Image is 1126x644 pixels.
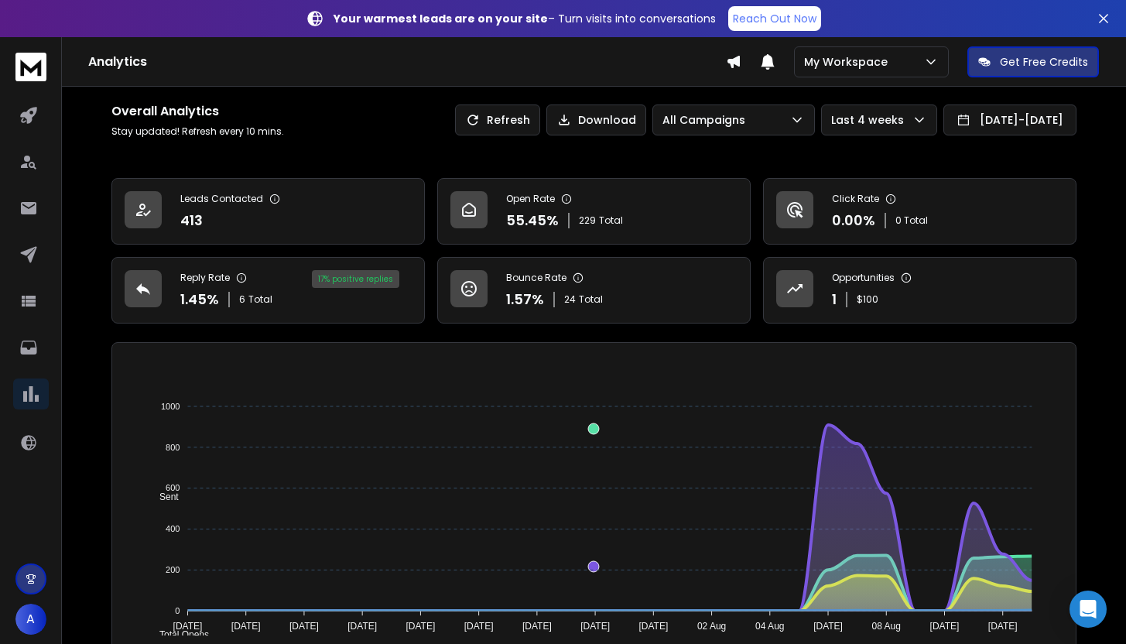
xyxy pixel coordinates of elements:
button: A [15,604,46,635]
p: Click Rate [832,193,879,205]
p: 1.57 % [506,289,544,310]
a: Open Rate55.45%229Total [437,178,751,245]
span: Total [248,293,272,306]
tspan: 600 [166,483,180,492]
strong: Your warmest leads are on your site [334,11,548,26]
p: 1.45 % [180,289,219,310]
tspan: 02 Aug [697,621,726,632]
p: My Workspace [804,54,894,70]
span: Total [599,214,623,227]
tspan: [DATE] [930,621,960,632]
div: 17 % positive replies [312,270,399,288]
span: Total Opens [148,629,209,640]
p: – Turn visits into conversations [334,11,716,26]
span: 24 [564,293,576,306]
tspan: [DATE] [348,621,378,632]
p: 55.45 % [506,210,559,231]
tspan: 0 [176,606,180,615]
tspan: 1000 [161,402,180,411]
tspan: [DATE] [231,621,261,632]
div: Open Intercom Messenger [1070,591,1107,628]
h1: Overall Analytics [111,102,284,121]
tspan: 08 Aug [872,621,901,632]
p: 0 Total [895,214,928,227]
p: Stay updated! Refresh every 10 mins. [111,125,284,138]
p: 0.00 % [832,210,875,231]
tspan: [DATE] [464,621,494,632]
tspan: [DATE] [639,621,669,632]
p: $ 100 [857,293,878,306]
p: Refresh [487,112,530,128]
p: Reach Out Now [733,11,816,26]
span: 229 [579,214,596,227]
p: All Campaigns [662,112,751,128]
p: Leads Contacted [180,193,263,205]
a: Click Rate0.00%0 Total [763,178,1076,245]
tspan: [DATE] [522,621,552,632]
img: logo [15,53,46,81]
p: Open Rate [506,193,555,205]
a: Reply Rate1.45%6Total17% positive replies [111,257,425,324]
tspan: [DATE] [813,621,843,632]
p: Reply Rate [180,272,230,284]
tspan: [DATE] [581,621,611,632]
tspan: [DATE] [406,621,436,632]
a: Opportunities1$100 [763,257,1076,324]
button: Refresh [455,104,540,135]
tspan: 200 [166,565,180,574]
p: Opportunities [832,272,895,284]
tspan: [DATE] [289,621,319,632]
tspan: 04 Aug [755,621,784,632]
button: Download [546,104,646,135]
span: Total [579,293,603,306]
p: Bounce Rate [506,272,566,284]
span: 6 [239,293,245,306]
p: Last 4 weeks [831,112,910,128]
tspan: 400 [166,524,180,533]
a: Leads Contacted413 [111,178,425,245]
span: Sent [148,492,179,502]
button: [DATE]-[DATE] [943,104,1076,135]
a: Bounce Rate1.57%24Total [437,257,751,324]
p: Get Free Credits [1000,54,1088,70]
tspan: 800 [166,443,180,452]
h1: Analytics [88,53,726,71]
p: 413 [180,210,203,231]
p: Download [578,112,636,128]
button: Get Free Credits [967,46,1099,77]
a: Reach Out Now [728,6,821,31]
tspan: [DATE] [988,621,1018,632]
tspan: [DATE] [173,621,203,632]
p: 1 [832,289,837,310]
